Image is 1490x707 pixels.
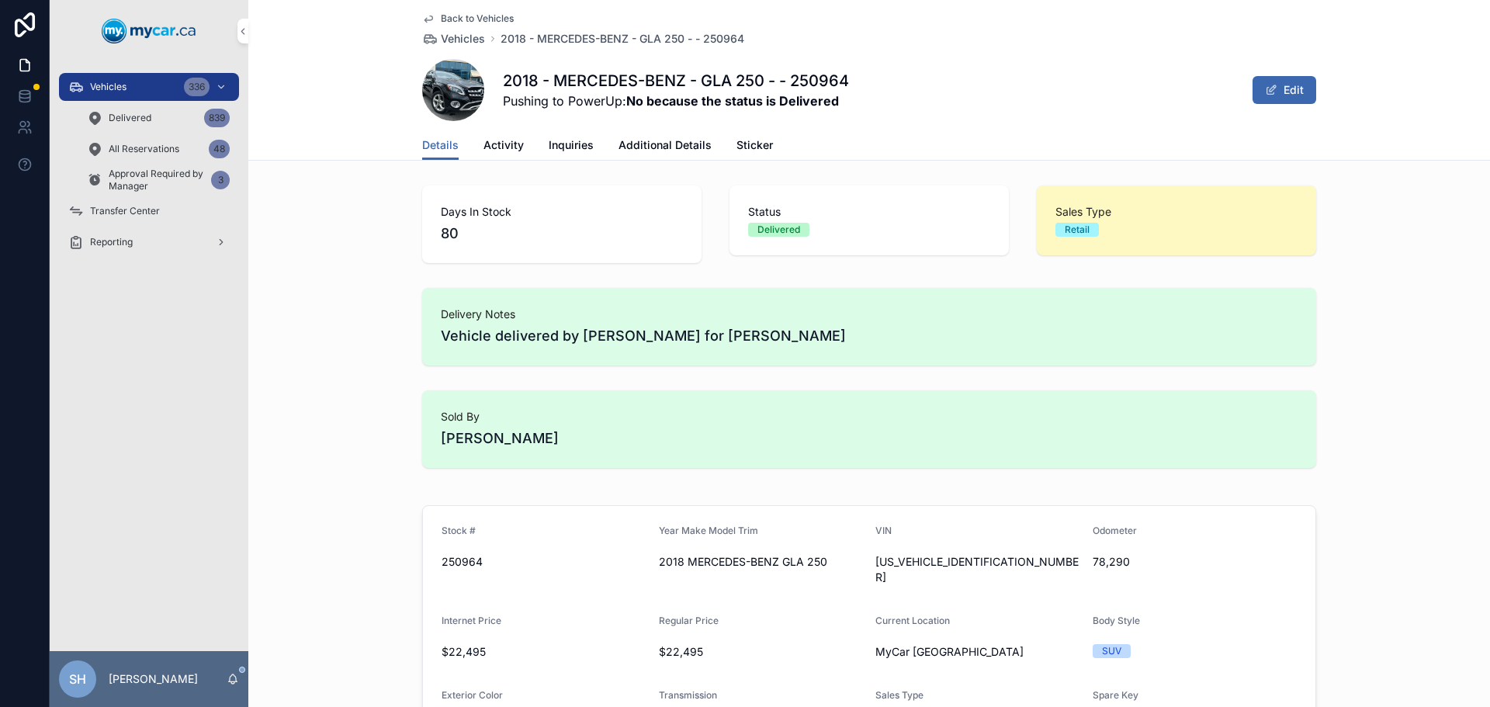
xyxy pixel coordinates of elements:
[441,409,1298,425] span: Sold By
[875,525,892,536] span: VIN
[442,615,501,626] span: Internet Price
[442,525,476,536] span: Stock #
[109,168,205,192] span: Approval Required by Manager
[442,689,503,701] span: Exterior Color
[1093,525,1137,536] span: Odometer
[483,131,524,162] a: Activity
[483,137,524,153] span: Activity
[659,644,864,660] span: $22,495
[441,428,559,449] span: [PERSON_NAME]
[442,644,646,660] span: $22,495
[501,31,744,47] a: 2018 - MERCEDES-BENZ - GLA 250 - - 250964
[209,140,230,158] div: 48
[442,554,646,570] span: 250964
[78,104,239,132] a: Delivered839
[875,554,1080,585] span: [US_VEHICLE_IDENTIFICATION_NUMBER]
[109,112,151,124] span: Delivered
[1093,615,1140,626] span: Body Style
[619,131,712,162] a: Additional Details
[50,62,248,276] div: scrollable content
[204,109,230,127] div: 839
[875,689,923,701] span: Sales Type
[59,73,239,101] a: Vehicles336
[422,31,485,47] a: Vehicles
[109,671,198,687] p: [PERSON_NAME]
[422,131,459,161] a: Details
[441,325,1298,347] span: Vehicle delivered by [PERSON_NAME] for [PERSON_NAME]
[90,236,133,248] span: Reporting
[757,223,800,237] div: Delivered
[59,197,239,225] a: Transfer Center
[441,12,514,25] span: Back to Vehicles
[1093,554,1298,570] span: 78,290
[503,70,849,92] h1: 2018 - MERCEDES-BENZ - GLA 250 - - 250964
[69,670,86,688] span: SH
[90,81,126,93] span: Vehicles
[659,615,719,626] span: Regular Price
[1102,644,1121,658] div: SUV
[1065,223,1090,237] div: Retail
[1055,204,1298,220] span: Sales Type
[875,644,1024,660] span: MyCar [GEOGRAPHIC_DATA]
[736,137,773,153] span: Sticker
[441,204,683,220] span: Days In Stock
[109,143,179,155] span: All Reservations
[659,554,864,570] span: 2018 MERCEDES-BENZ GLA 250
[626,93,839,109] strong: No because the status is Delivered
[78,166,239,194] a: Approval Required by Manager3
[875,615,950,626] span: Current Location
[211,171,230,189] div: 3
[736,131,773,162] a: Sticker
[441,307,1298,322] span: Delivery Notes
[184,78,210,96] div: 336
[503,92,849,110] span: Pushing to PowerUp:
[441,223,683,244] span: 80
[441,31,485,47] span: Vehicles
[78,135,239,163] a: All Reservations48
[549,131,594,162] a: Inquiries
[748,204,990,220] span: Status
[422,12,514,25] a: Back to Vehicles
[1253,76,1316,104] button: Edit
[90,205,160,217] span: Transfer Center
[59,228,239,256] a: Reporting
[659,525,758,536] span: Year Make Model Trim
[659,689,717,701] span: Transmission
[619,137,712,153] span: Additional Details
[422,137,459,153] span: Details
[549,137,594,153] span: Inquiries
[1093,689,1138,701] span: Spare Key
[102,19,196,43] img: App logo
